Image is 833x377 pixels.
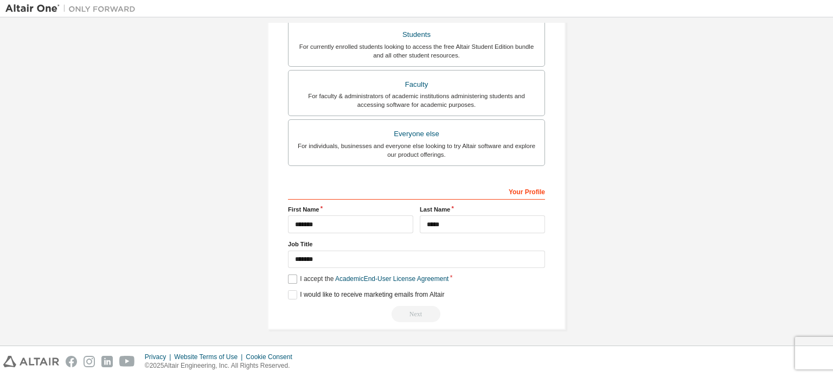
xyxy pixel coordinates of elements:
[66,356,77,367] img: facebook.svg
[145,361,299,370] p: © 2025 Altair Engineering, Inc. All Rights Reserved.
[288,205,413,214] label: First Name
[288,274,448,284] label: I accept the
[288,290,444,299] label: I would like to receive marketing emails from Altair
[246,353,298,361] div: Cookie Consent
[288,182,545,200] div: Your Profile
[295,126,538,142] div: Everyone else
[295,42,538,60] div: For currently enrolled students looking to access the free Altair Student Edition bundle and all ...
[295,77,538,92] div: Faculty
[420,205,545,214] label: Last Name
[5,3,141,14] img: Altair One
[119,356,135,367] img: youtube.svg
[288,240,545,248] label: Job Title
[84,356,95,367] img: instagram.svg
[295,27,538,42] div: Students
[288,306,545,322] div: Read and acccept EULA to continue
[101,356,113,367] img: linkedin.svg
[295,142,538,159] div: For individuals, businesses and everyone else looking to try Altair software and explore our prod...
[174,353,246,361] div: Website Terms of Use
[3,356,59,367] img: altair_logo.svg
[295,92,538,109] div: For faculty & administrators of academic institutions administering students and accessing softwa...
[145,353,174,361] div: Privacy
[335,275,448,283] a: Academic End-User License Agreement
